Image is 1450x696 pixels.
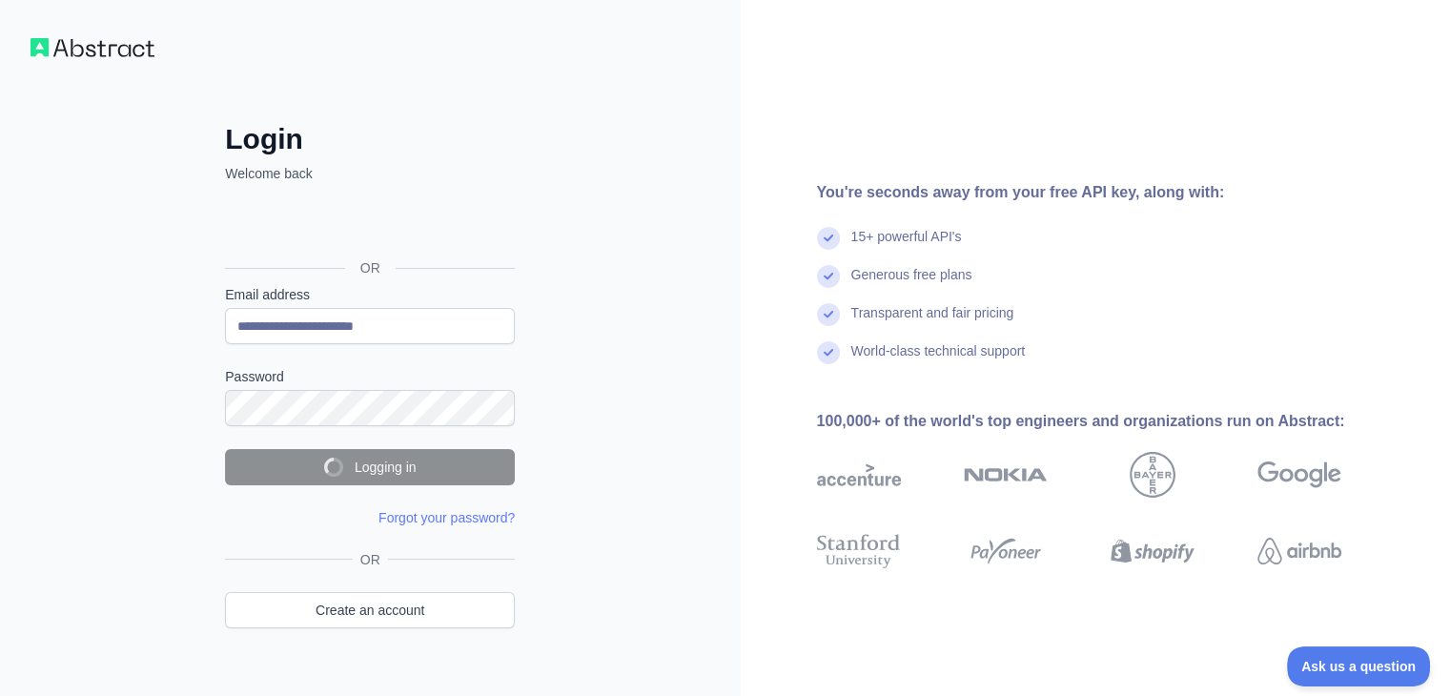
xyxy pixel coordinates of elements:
div: You're seconds away from your free API key, along with: [817,181,1402,204]
h2: Login [225,122,515,156]
img: accenture [817,452,901,498]
img: bayer [1130,452,1175,498]
img: google [1257,452,1341,498]
img: check mark [817,265,840,288]
img: Workflow [31,38,154,57]
iframe: Toggle Customer Support [1287,646,1431,686]
img: stanford university [817,530,901,572]
img: check mark [817,227,840,250]
iframe: Sign in with Google Button [215,204,521,246]
button: Logging in [225,449,515,485]
label: Email address [225,285,515,304]
div: 15+ powerful API's [851,227,962,265]
div: World-class technical support [851,341,1026,379]
img: shopify [1111,530,1195,572]
img: nokia [964,452,1048,498]
div: 100,000+ of the world's top engineers and organizations run on Abstract: [817,410,1402,433]
a: Forgot your password? [378,510,515,525]
label: Password [225,367,515,386]
img: check mark [817,303,840,326]
div: Generous free plans [851,265,972,303]
span: OR [345,258,396,277]
span: OR [353,550,388,569]
div: Transparent and fair pricing [851,303,1014,341]
img: airbnb [1257,530,1341,572]
img: payoneer [964,530,1048,572]
img: check mark [817,341,840,364]
a: Create an account [225,592,515,628]
p: Welcome back [225,164,515,183]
